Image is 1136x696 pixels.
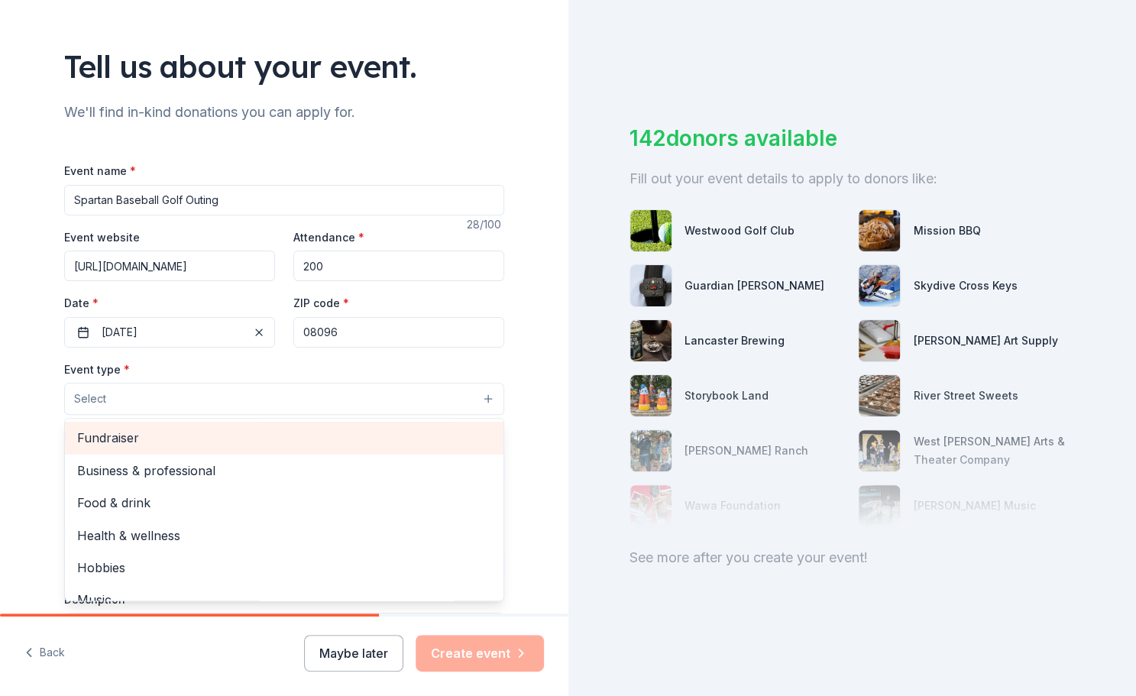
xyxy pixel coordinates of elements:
span: Select [74,390,106,408]
span: Fundraiser [77,428,491,448]
span: Music [77,590,491,610]
div: Select [64,418,504,601]
span: Business & professional [77,461,491,481]
button: Select [64,383,504,415]
span: Hobbies [77,558,491,578]
span: Health & wellness [77,526,491,545]
span: Food & drink [77,493,491,513]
